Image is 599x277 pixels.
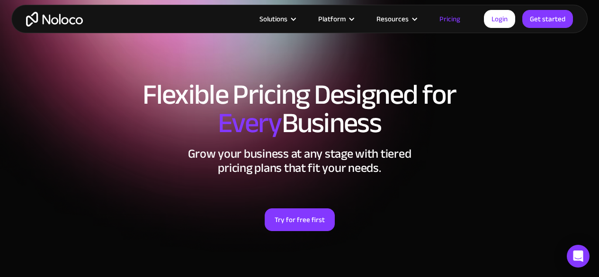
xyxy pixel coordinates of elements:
[218,97,282,150] span: Every
[26,12,83,27] a: home
[9,80,590,137] h1: Flexible Pricing Designed for Business
[306,13,365,25] div: Platform
[365,13,428,25] div: Resources
[259,13,287,25] div: Solutions
[484,10,515,28] a: Login
[567,245,590,268] div: Open Intercom Messenger
[248,13,306,25] div: Solutions
[318,13,346,25] div: Platform
[265,208,335,231] a: Try for free first
[376,13,409,25] div: Resources
[9,147,590,175] h2: Grow your business at any stage with tiered pricing plans that fit your needs.
[522,10,573,28] a: Get started
[428,13,472,25] a: Pricing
